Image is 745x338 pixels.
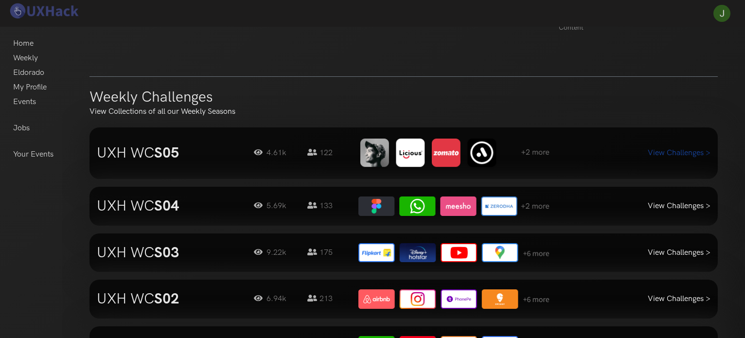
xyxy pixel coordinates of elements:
[97,244,239,262] h3: UXH WC
[13,95,36,109] a: Events
[307,148,333,158] span: 122
[89,106,235,118] p: View Collections of all our Weekly Seasons
[358,137,550,170] img: Season brands
[307,201,333,211] span: 133
[7,2,80,19] img: UXHack logo
[358,243,550,263] img: Season brands
[254,200,298,212] span: 5.69k
[648,248,710,257] a: View Challenges >
[648,294,710,303] a: View Challenges >
[154,144,179,162] strong: S05
[13,51,38,66] a: Weekly
[254,247,298,259] span: 9.22k
[254,293,298,305] span: 6.94k
[154,197,179,215] strong: S04
[13,147,53,162] a: Your Events
[648,148,710,158] a: View Challenges >
[97,290,239,308] h3: UXH WC
[89,89,213,106] h3: Weekly Challenges
[713,5,730,22] img: Your profile pic
[13,121,30,136] a: Jobs
[358,289,550,309] img: Season brands
[13,66,44,80] a: Eldorado
[648,201,710,211] a: View Challenges >
[307,294,333,303] span: 213
[13,80,47,95] a: My Profile
[559,23,688,32] span: Content
[307,248,333,257] span: 175
[358,196,550,216] img: Season brands
[97,144,239,162] h3: UXH WC
[97,197,239,215] h3: UXH WC
[254,147,298,159] span: 4.61k
[154,244,179,262] strong: S03
[13,36,34,51] a: Home
[154,290,179,308] strong: S02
